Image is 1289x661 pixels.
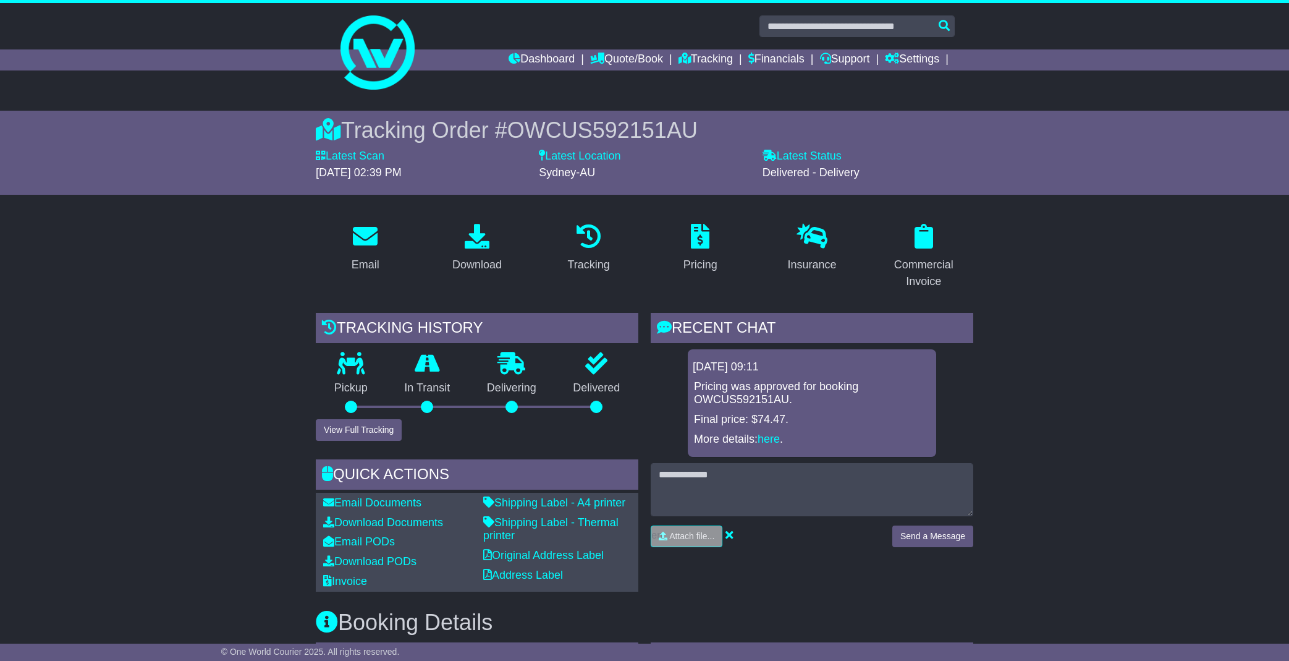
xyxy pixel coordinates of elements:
[483,569,563,581] a: Address Label
[763,166,860,179] span: Delivered - Delivery
[694,380,930,407] p: Pricing was approved for booking OWCUS592151AU.
[452,257,502,273] div: Download
[509,49,575,70] a: Dashboard
[323,516,443,529] a: Download Documents
[820,49,870,70] a: Support
[882,257,965,290] div: Commercial Invoice
[787,257,836,273] div: Insurance
[316,610,973,635] h3: Booking Details
[694,433,930,446] p: More details: .
[316,117,973,143] div: Tracking Order #
[539,166,595,179] span: Sydney-AU
[678,49,733,70] a: Tracking
[352,257,379,273] div: Email
[483,516,619,542] a: Shipping Label - Thermal printer
[651,313,973,346] div: RECENT CHAT
[316,459,638,493] div: Quick Actions
[316,150,384,163] label: Latest Scan
[539,150,620,163] label: Latest Location
[316,166,402,179] span: [DATE] 02:39 PM
[316,313,638,346] div: Tracking history
[874,220,973,294] a: Commercial Invoice
[221,647,400,657] span: © One World Courier 2025. All rights reserved.
[483,497,625,509] a: Shipping Label - A4 printer
[323,497,421,509] a: Email Documents
[568,257,610,273] div: Tracking
[555,382,639,395] p: Delivered
[675,220,725,278] a: Pricing
[468,382,555,395] p: Delivering
[693,360,931,374] div: [DATE] 09:11
[483,549,604,561] a: Original Address Label
[683,257,717,273] div: Pricing
[590,49,663,70] a: Quote/Book
[885,49,939,70] a: Settings
[323,535,395,548] a: Email PODs
[386,382,469,395] p: In Transit
[560,220,618,278] a: Tracking
[323,575,367,587] a: Invoice
[779,220,844,278] a: Insurance
[316,382,386,395] p: Pickup
[316,419,402,441] button: View Full Tracking
[444,220,510,278] a: Download
[763,150,842,163] label: Latest Status
[892,526,973,547] button: Send a Message
[694,413,930,427] p: Final price: $74.47.
[748,49,805,70] a: Financials
[507,117,698,143] span: OWCUS592151AU
[758,433,780,445] a: here
[344,220,387,278] a: Email
[323,555,416,568] a: Download PODs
